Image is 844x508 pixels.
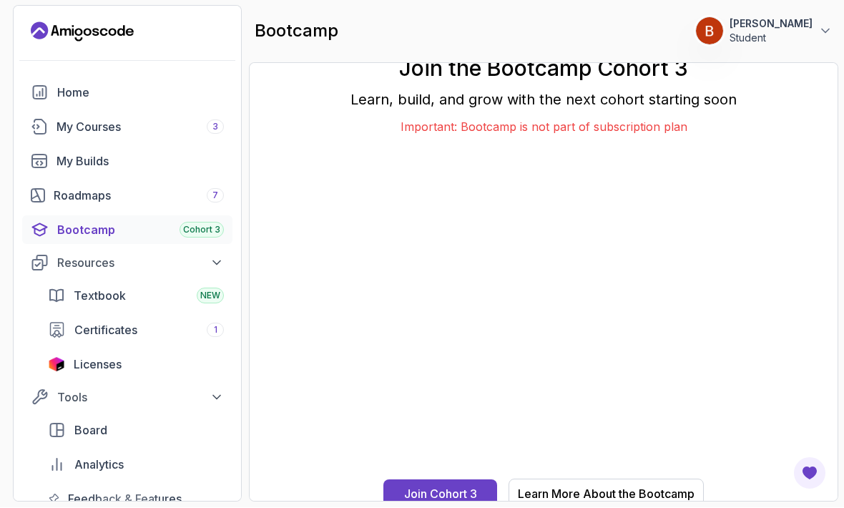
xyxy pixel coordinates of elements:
span: NEW [200,290,220,302]
a: licenses [39,351,232,379]
button: Tools [22,385,232,411]
a: roadmaps [22,182,232,210]
span: 1 [214,325,217,336]
a: board [39,416,232,445]
div: My Courses [57,119,224,136]
div: Learn More About the Bootcamp [518,486,695,503]
span: Certificates [74,322,137,339]
div: Join Cohort 3 [404,486,477,503]
p: [PERSON_NAME] [730,17,813,31]
div: Roadmaps [54,187,224,205]
span: Analytics [74,456,124,474]
h2: bootcamp [255,20,338,43]
a: home [22,79,232,107]
a: textbook [39,282,232,311]
a: Landing page [31,21,134,44]
div: Home [57,84,224,102]
span: Textbook [74,288,126,305]
button: Resources [22,250,232,276]
p: Student [730,31,813,46]
a: bootcamp [22,216,232,245]
p: Learn, build, and grow with the next cohort starting soon [269,90,818,110]
span: Cohort 3 [183,225,220,236]
span: Licenses [74,356,122,373]
div: Tools [57,389,224,406]
span: Feedback & Features [68,491,182,508]
a: certificates [39,316,232,345]
img: jetbrains icon [48,358,65,372]
p: Important: Bootcamp is not part of subscription plan [269,119,818,136]
h1: Join the Bootcamp Cohort 3 [269,56,818,82]
a: courses [22,113,232,142]
a: builds [22,147,232,176]
button: user profile image[PERSON_NAME]Student [695,17,833,46]
span: 7 [212,190,218,202]
img: user profile image [696,18,723,45]
a: analytics [39,451,232,479]
span: 3 [212,122,218,133]
span: Board [74,422,107,439]
div: Bootcamp [57,222,224,239]
div: My Builds [57,153,224,170]
button: Open Feedback Button [793,456,827,491]
div: Resources [57,255,224,272]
